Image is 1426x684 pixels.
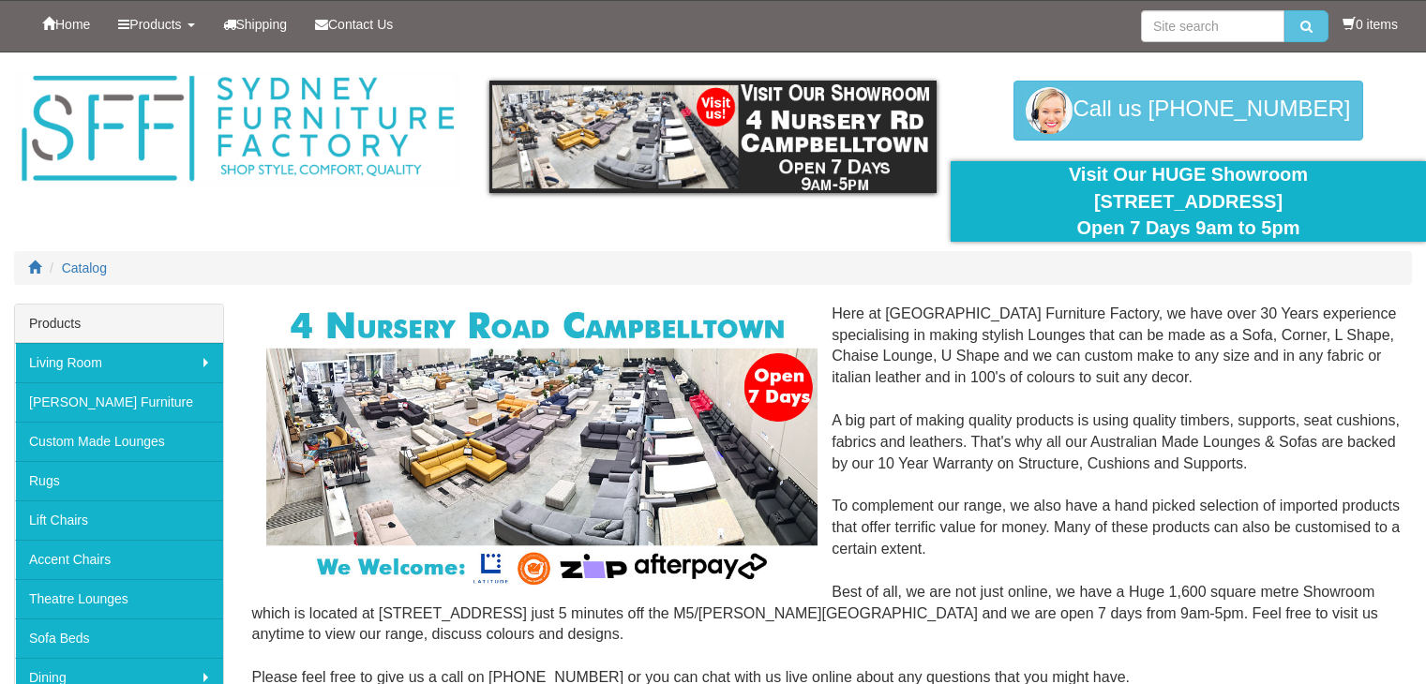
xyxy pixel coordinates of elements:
[15,540,223,579] a: Accent Chairs
[209,1,302,48] a: Shipping
[15,305,223,343] div: Products
[489,81,937,193] img: showroom.gif
[15,382,223,422] a: [PERSON_NAME] Furniture
[301,1,407,48] a: Contact Us
[15,461,223,500] a: Rugs
[15,343,223,382] a: Living Room
[14,71,461,186] img: Sydney Furniture Factory
[15,618,223,658] a: Sofa Beds
[236,17,288,32] span: Shipping
[1343,15,1398,34] li: 0 items
[15,579,223,618] a: Theatre Lounges
[1141,10,1284,42] input: Site search
[15,500,223,540] a: Lift Chairs
[55,17,90,32] span: Home
[129,17,181,32] span: Products
[28,1,104,48] a: Home
[104,1,208,48] a: Products
[62,260,107,275] a: Catalog
[328,17,393,32] span: Contact Us
[965,161,1412,242] div: Visit Our HUGE Showroom [STREET_ADDRESS] Open 7 Days 9am to 5pm
[15,422,223,461] a: Custom Made Lounges
[266,304,818,590] img: Corner Modular Lounges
